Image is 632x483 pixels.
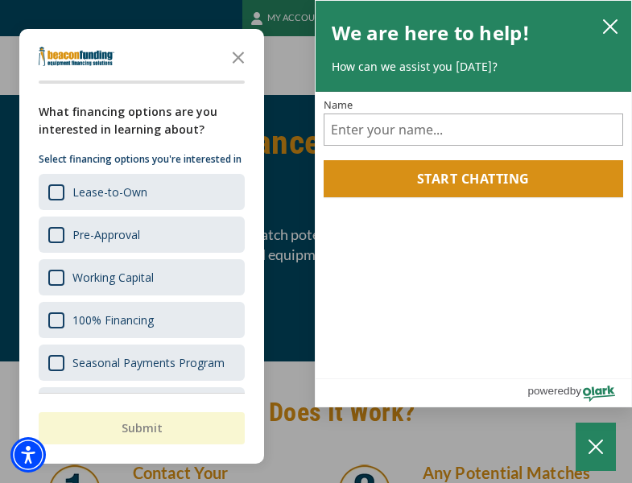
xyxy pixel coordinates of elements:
input: Name [324,114,624,146]
h2: We are here to help! [332,17,531,49]
div: Working Capital [39,259,245,295]
p: Select financing options you're interested in [39,151,245,167]
div: Seasonal Payments Program [39,345,245,381]
div: Pre-Approval [72,227,140,242]
div: Accessibility Menu [10,437,46,473]
button: Close the survey [222,40,254,72]
img: Company logo [39,47,114,66]
div: Lease-to-Own [39,174,245,210]
span: by [570,381,581,401]
div: Seasonal Payments Program [72,355,225,370]
div: Working Capital [72,270,154,285]
div: Survey [19,29,264,464]
p: How can we assist you [DATE]? [332,59,616,75]
button: Close Chatbox [576,423,616,471]
div: What financing options are you interested in learning about? [39,103,245,138]
div: Equipment Upgrade [39,387,245,423]
button: close chatbox [597,14,623,37]
div: Lease-to-Own [72,184,147,200]
a: Powered by Olark [527,379,631,407]
div: 100% Financing [72,312,154,328]
span: powered [527,381,569,401]
label: Name [324,100,624,110]
div: 100% Financing [39,302,245,338]
button: Start chatting [324,160,624,197]
button: Submit [39,412,245,444]
div: Pre-Approval [39,217,245,253]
